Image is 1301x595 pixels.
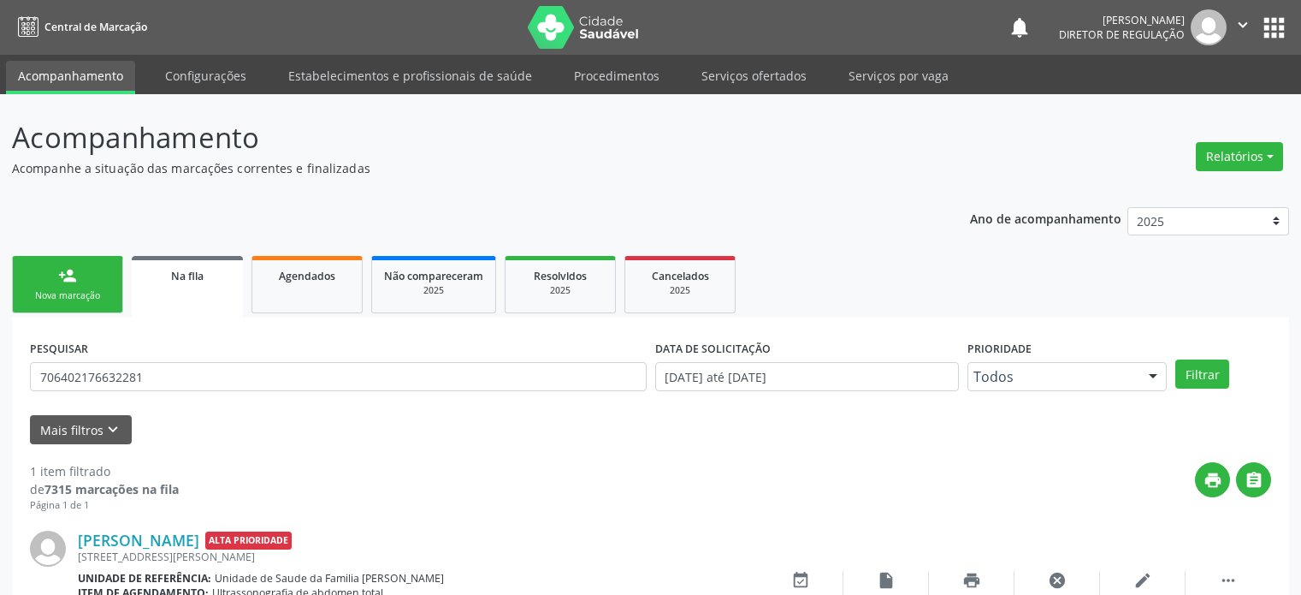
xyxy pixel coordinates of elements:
span: Alta Prioridade [205,532,292,550]
label: PESQUISAR [30,336,88,362]
div: 2025 [517,284,603,297]
div: Página 1 de 1 [30,498,179,513]
div: Nova marcação [25,289,110,302]
i: insert_drive_file [877,571,896,590]
a: Acompanhamento [6,61,135,94]
span: Resolvidos [534,269,587,283]
div: [PERSON_NAME] [1059,13,1185,27]
i: event_available [791,571,810,590]
a: Configurações [153,61,258,91]
button: print [1195,462,1230,497]
span: Não compareceram [384,269,483,283]
i:  [1219,571,1238,590]
a: Estabelecimentos e profissionais de saúde [276,61,544,91]
i: print [1203,471,1222,490]
label: DATA DE SOLICITAÇÃO [655,336,771,362]
i:  [1233,15,1252,34]
div: de [30,480,179,498]
span: Diretor de regulação [1059,27,1185,42]
a: Procedimentos [562,61,671,91]
span: Agendados [279,269,335,283]
p: Acompanhamento [12,116,906,159]
a: Central de Marcação [12,13,147,41]
p: Acompanhe a situação das marcações correntes e finalizadas [12,159,906,177]
a: Serviços por vaga [837,61,961,91]
div: 2025 [637,284,723,297]
i: cancel [1048,571,1067,590]
button: Filtrar [1175,360,1229,389]
button: apps [1259,13,1289,43]
button: Relatórios [1196,142,1283,171]
span: Todos [973,368,1132,385]
p: Ano de acompanhamento [970,207,1121,229]
button:  [1227,9,1259,45]
div: person_add [58,266,77,285]
button: Mais filtroskeyboard_arrow_down [30,415,132,445]
input: Nome, CNS [30,362,647,391]
i: keyboard_arrow_down [103,420,122,439]
button: notifications [1008,15,1032,39]
strong: 7315 marcações na fila [44,481,179,497]
div: 2025 [384,284,483,297]
button:  [1236,462,1271,497]
span: Na fila [171,269,204,283]
div: 1 item filtrado [30,462,179,480]
span: Central de Marcação [44,20,147,34]
div: [STREET_ADDRESS][PERSON_NAME] [78,550,758,564]
label: Prioridade [967,336,1032,362]
span: Unidade de Saude da Familia [PERSON_NAME] [215,571,444,586]
i: print [962,571,981,590]
i:  [1245,471,1263,490]
img: img [1191,9,1227,45]
a: [PERSON_NAME] [78,531,199,550]
span: Cancelados [652,269,709,283]
a: Serviços ofertados [689,61,819,91]
i: edit [1133,571,1152,590]
b: Unidade de referência: [78,571,211,586]
input: Selecione um intervalo [655,362,959,391]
